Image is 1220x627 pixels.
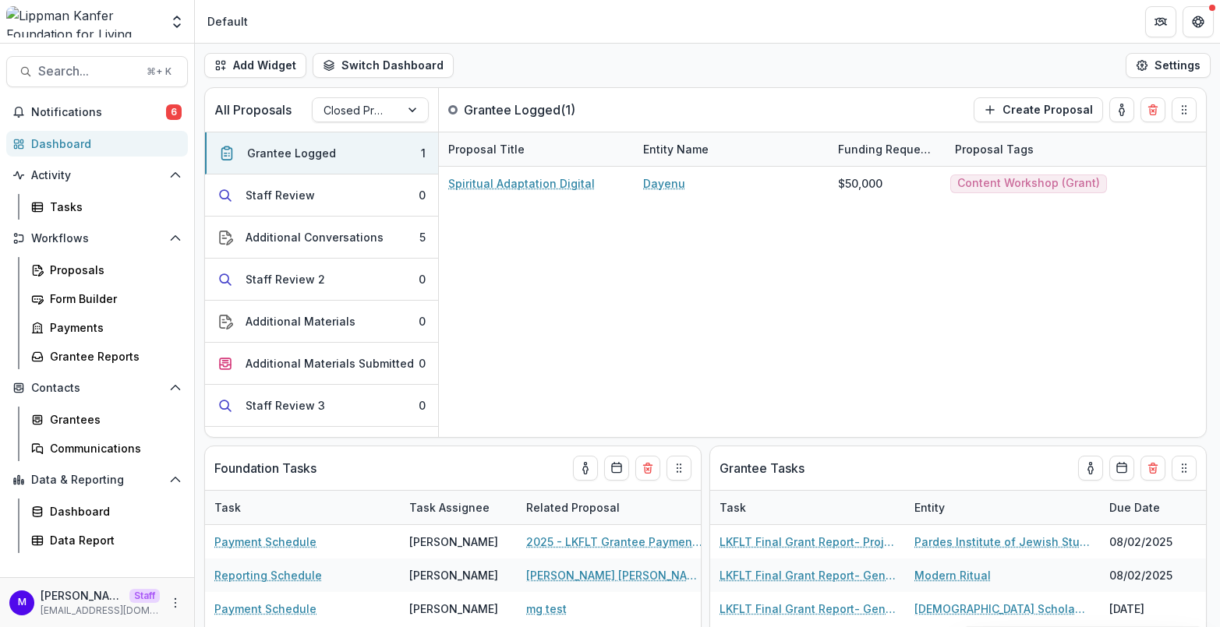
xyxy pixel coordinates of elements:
[6,467,188,492] button: Open Data & Reporting
[720,601,896,617] a: LKFLT Final Grant Report- General Operations
[1100,592,1217,625] div: [DATE]
[517,491,712,524] div: Related Proposal
[166,6,188,37] button: Open entity switcher
[419,313,426,329] div: 0
[214,100,292,119] p: All Proposals
[50,199,175,215] div: Tasks
[201,10,254,33] nav: breadcrumb
[205,259,438,301] button: Staff Review 20
[50,262,175,278] div: Proposals
[246,229,384,245] div: Additional Conversations
[1140,456,1165,481] button: Delete card
[205,499,250,516] div: Task
[419,397,426,414] div: 0
[667,456,691,481] button: Drag
[526,601,567,617] a: mg test
[710,499,755,516] div: Task
[25,257,188,283] a: Proposals
[1100,491,1217,524] div: Due Date
[419,355,426,372] div: 0
[905,491,1100,524] div: Entity
[400,491,517,524] div: Task Assignee
[1100,499,1169,516] div: Due Date
[6,131,188,157] a: Dashboard
[720,459,804,477] p: Grantee Tasks
[464,100,581,119] p: Grantee Logged ( 1 )
[448,175,595,192] a: Spiritual Adaptation Digital
[526,534,702,550] a: 2025 - LKFLT Grantee Payment Information Form
[25,194,188,220] a: Tasks
[41,604,160,618] p: [EMAIL_ADDRESS][DOMAIN_NAME]
[205,385,438,427] button: Staff Review 30
[526,567,702,583] a: [PERSON_NAME] [PERSON_NAME] 2025
[129,589,160,603] p: Staff
[1126,53,1211,78] button: Settings
[25,407,188,432] a: Grantees
[50,503,175,520] div: Dashboard
[25,527,188,553] a: Data Report
[207,13,248,30] div: Default
[439,132,634,166] div: Proposal Title
[400,499,499,516] div: Task Assignee
[1172,456,1197,481] button: Drag
[419,187,426,203] div: 0
[6,100,188,125] button: Notifications6
[205,174,438,217] button: Staff Review0
[409,601,498,617] div: [PERSON_NAME]
[409,567,498,583] div: [PERSON_NAME]
[1100,525,1217,558] div: 08/02/2025
[710,491,905,524] div: Task
[205,343,438,385] button: Additional Materials Submitted0
[214,567,322,583] a: Reporting Schedule
[914,601,1091,617] a: [DEMOGRAPHIC_DATA] Scholastic Press Association
[205,491,400,524] div: Task
[635,456,660,481] button: Delete card
[946,141,1043,157] div: Proposal Tags
[205,217,438,259] button: Additional Conversations5
[246,397,325,414] div: Staff Review 3
[720,567,896,583] a: LKFLT Final Grant Report- General Operations
[517,499,629,516] div: Related Proposal
[439,141,534,157] div: Proposal Title
[31,136,175,152] div: Dashboard
[6,6,160,37] img: Lippman Kanfer Foundation for Living Torah logo
[829,132,946,166] div: Funding Requested
[205,132,438,174] button: Grantee Logged1
[50,532,175,548] div: Data Report
[166,594,185,612] button: More
[634,132,829,166] div: Entity Name
[246,187,315,203] div: Staff Review
[25,498,188,524] a: Dashboard
[1145,6,1176,37] button: Partners
[946,132,1140,166] div: Proposal Tags
[247,145,336,161] div: Grantee Logged
[6,56,188,87] button: Search...
[50,348,175,365] div: Grantee Reports
[25,286,188,312] a: Form Builder
[31,106,166,119] span: Notifications
[31,382,163,395] span: Contacts
[573,456,598,481] button: toggle-assigned-to-me
[720,534,896,550] a: LKFLT Final Grant Report- Project Grant
[166,104,182,120] span: 6
[914,534,1091,550] a: Pardes Institute of Jewish Studies North America Inc
[1109,97,1134,122] button: toggle-assigned-to-me
[50,291,175,307] div: Form Builder
[1140,97,1165,122] button: Delete card
[214,459,316,477] p: Foundation Tasks
[313,53,454,78] button: Switch Dashboard
[214,534,316,550] a: Payment Schedule
[421,145,426,161] div: 1
[50,319,175,336] div: Payments
[25,315,188,340] a: Payments
[143,63,175,80] div: ⌘ + K
[1100,558,1217,592] div: 08/02/2025
[25,435,188,461] a: Communications
[829,141,946,157] div: Funding Requested
[1078,456,1103,481] button: toggle-assigned-to-me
